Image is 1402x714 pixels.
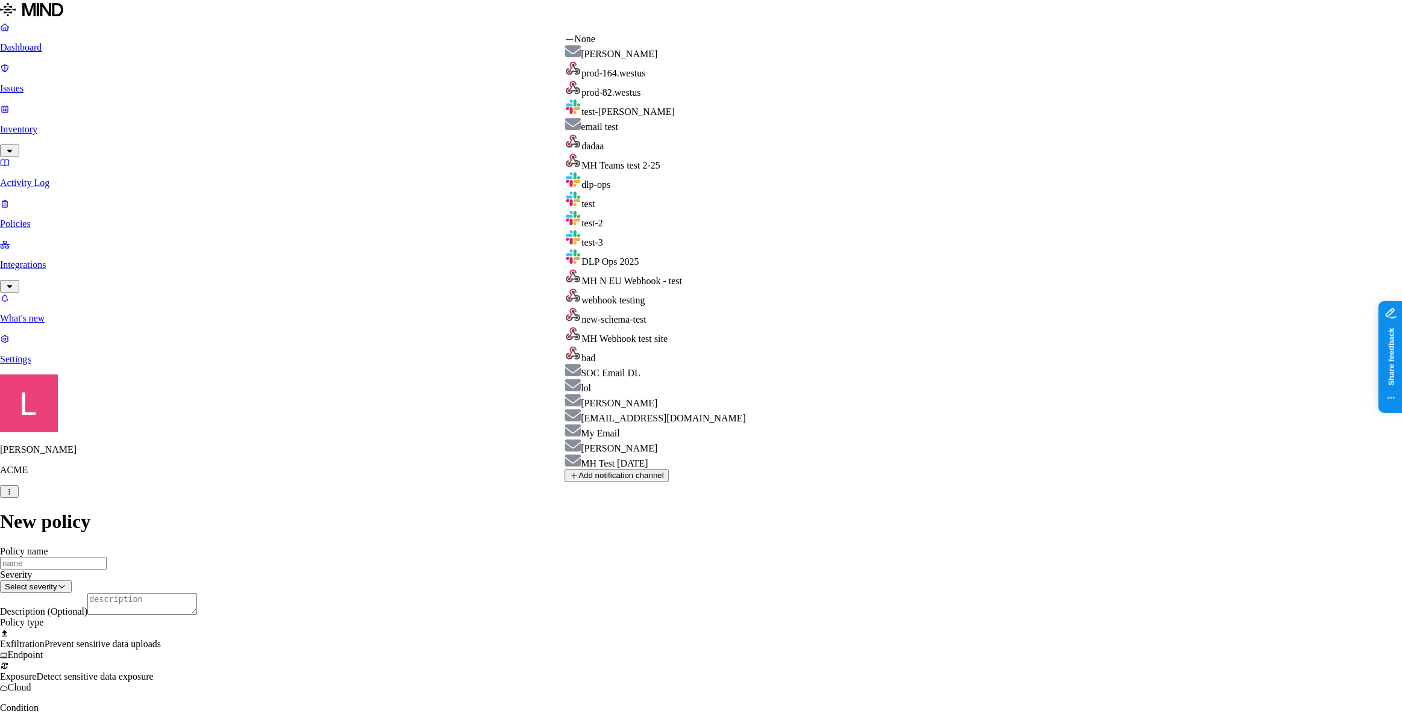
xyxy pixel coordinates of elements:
img: webhook.svg [565,325,581,342]
span: test-2 [581,218,603,228]
img: smtp.svg [565,424,581,436]
img: slack.svg [565,171,581,188]
span: [PERSON_NAME] [581,443,657,453]
img: webhook.svg [565,79,581,96]
img: webhook.svg [565,152,581,169]
span: [EMAIL_ADDRESS][DOMAIN_NAME] [581,413,746,423]
span: MH Webhook test site [581,334,668,344]
img: smtp.svg [565,379,581,391]
span: test-3 [581,237,603,247]
img: webhook.svg [565,344,581,361]
img: slack.svg [565,98,581,115]
span: MH Teams test 2-25 [581,160,660,170]
img: slack.svg [565,190,581,207]
span: dlp-ops [581,179,610,190]
span: None [574,34,595,44]
img: smtp.svg [565,409,581,421]
span: DLP Ops 2025 [581,256,639,267]
span: bad [581,353,595,363]
span: webhook testing [581,295,645,305]
img: smtp.svg [565,394,581,406]
span: prod-164.westus [581,68,645,78]
span: test-[PERSON_NAME] [581,107,675,117]
img: smtp.svg [565,117,581,130]
span: lol [581,383,591,393]
span: prod-82.westus [581,87,640,98]
img: webhook.svg [565,132,581,149]
img: webhook.svg [565,306,581,323]
span: [PERSON_NAME] [581,49,657,59]
span: MH N EU Webhook - test [581,276,682,286]
img: webhook.svg [565,267,581,284]
span: [PERSON_NAME] [581,398,657,408]
span: My Email [581,428,619,438]
img: slack.svg [565,210,581,226]
span: dadaa [581,141,604,151]
span: test [581,199,595,209]
span: new-schema-test [581,314,646,324]
img: smtp.svg [565,45,581,57]
img: slack.svg [565,229,581,246]
img: slack.svg [565,248,581,265]
img: webhook.svg [565,60,581,76]
img: webhook.svg [565,287,581,303]
span: SOC Email DL [581,368,640,378]
span: MH Test [DATE] [581,458,648,468]
img: smtp.svg [565,364,581,376]
img: smtp.svg [565,439,581,452]
span: email test [581,122,618,132]
img: smtp.svg [565,454,581,467]
button: Add notification channel [565,469,669,482]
